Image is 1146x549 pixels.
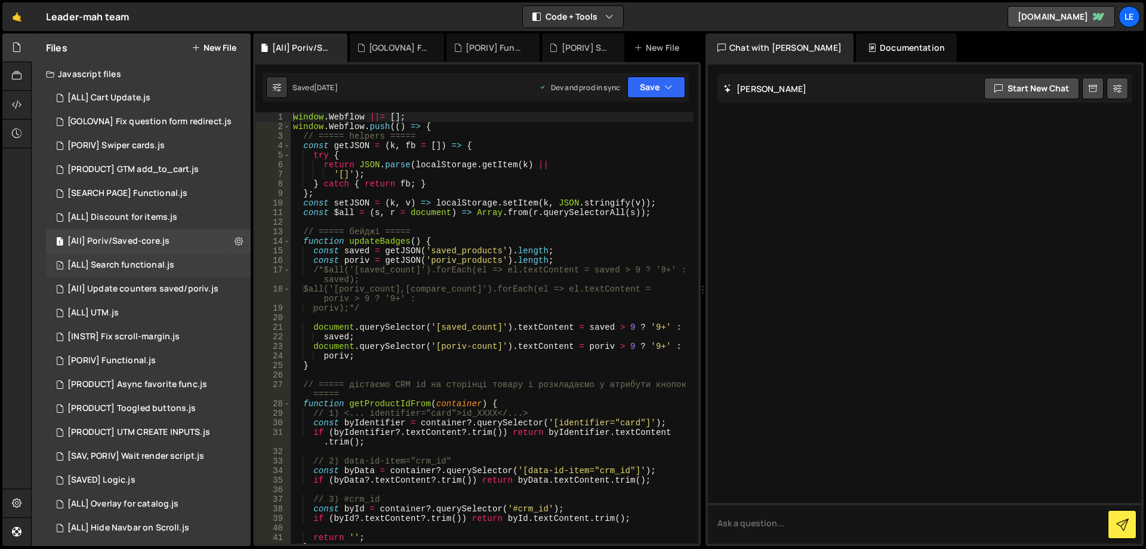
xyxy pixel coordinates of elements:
a: Le [1119,6,1140,27]
div: 30 [255,418,291,428]
div: 26 [255,370,291,380]
div: 16298/45626.js [46,373,251,397]
div: 16298/46371.js [46,110,254,134]
div: 38 [255,504,291,514]
div: 16298/45506.js [46,349,251,373]
div: 16298/46290.js [46,253,251,277]
div: 5 [255,151,291,160]
div: [All] Poriv/Saved-core.js [67,236,170,247]
div: 3 [255,131,291,141]
div: 19 [255,303,291,313]
div: 9 [255,189,291,198]
div: [PRODUCT] Async favorite func.js [67,379,207,390]
div: 34 [255,466,291,476]
div: 16298/44402.js [46,516,251,540]
div: 23 [255,342,291,351]
div: [ALL] Overlay for catalog.js [67,499,178,510]
div: 22 [255,332,291,342]
div: 8 [255,179,291,189]
div: 35 [255,476,291,485]
div: 21 [255,323,291,332]
div: 16298/46217.js [46,325,251,349]
div: [SEARCH PAGE] Functional.js [67,188,187,199]
div: 29 [255,409,291,418]
div: Saved [292,82,338,93]
div: 2 [255,122,291,131]
span: 1 [56,262,63,271]
div: 12 [255,217,291,227]
h2: [PERSON_NAME] [723,83,806,94]
div: 20 [255,313,291,323]
div: [PORIV] Swiper cards.js [67,140,165,151]
div: [PORIV] Functional.js [67,355,156,366]
div: 24 [255,351,291,361]
div: 14 [255,237,291,246]
div: [SAV, PORIV] Wait render script.js [67,451,204,462]
div: 32 [255,447,291,456]
button: Code + Tools [523,6,623,27]
div: [PRODUCT] UTM CREATE INPUTS.js [67,427,210,438]
a: [DOMAIN_NAME] [1008,6,1115,27]
div: 16298/45111.js [46,492,251,516]
div: 16298/45501.js [46,229,251,253]
div: 16298/45575.js [46,468,251,492]
div: Dev and prod in sync [539,82,620,93]
a: 🤙 [2,2,32,31]
div: 4 [255,141,291,151]
button: New File [192,43,236,53]
button: Start new chat [984,78,1079,99]
span: 1 [56,238,63,247]
div: Leader-mah team [46,10,129,24]
div: [ALL] Hide Navbar on Scroll.js [67,523,189,533]
div: Documentation [856,33,957,62]
div: [ALL] Search functional.js [67,260,174,271]
div: 16298/45326.js [46,421,251,444]
div: 16298/45691.js [46,444,251,468]
div: 41 [255,533,291,542]
div: 18 [255,284,291,303]
div: 25 [255,361,291,370]
h2: Files [46,41,67,54]
div: [ALL] UTM.js [67,308,119,318]
div: [PORIV] Style.css [562,42,610,54]
div: [All] Poriv/Saved-core.js [272,42,333,54]
button: Save [627,76,685,98]
div: 40 [255,523,291,533]
div: 13 [255,227,291,237]
div: 16298/46885.js [46,158,251,182]
div: 6 [255,160,291,170]
div: 37 [255,495,291,504]
div: 16298/45504.js [46,397,251,421]
div: 1 [255,112,291,122]
div: 7 [255,170,291,179]
div: 31 [255,428,291,447]
div: Javascript files [32,62,251,86]
div: 10 [255,198,291,208]
div: 17 [255,265,291,284]
div: [INSTR] Fix scroll-margin.js [67,332,180,342]
div: 28 [255,399,291,409]
div: [PRODUCT] GTM add_to_cart.js [67,164,199,175]
div: [ALL] Discount for items.js [67,212,177,223]
div: 16298/46356.js [46,182,251,206]
div: [PORIV] Functional.js [466,42,526,54]
div: [DATE] [314,82,338,93]
div: 15 [255,246,291,256]
div: 36 [255,485,291,495]
div: [SAVED] Logic.js [67,475,135,486]
div: 16298/45418.js [46,206,251,229]
div: 33 [255,456,291,466]
div: [GOLOVNA] Fix question form redirect.js [369,42,430,54]
div: 16298/44467.js [46,86,251,110]
div: 39 [255,514,291,523]
div: Chat with [PERSON_NAME] [706,33,854,62]
div: New File [634,42,684,54]
div: [All] Update counters saved/poriv.js [67,284,218,295]
div: 16298/45324.js [46,301,251,325]
div: [GOLOVNA] Fix question form redirect.js [67,116,232,127]
div: 16298/47573.js [46,134,251,158]
div: 27 [255,380,291,399]
div: [ALL] Cart Update.js [67,93,150,103]
div: 16 [255,256,291,265]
